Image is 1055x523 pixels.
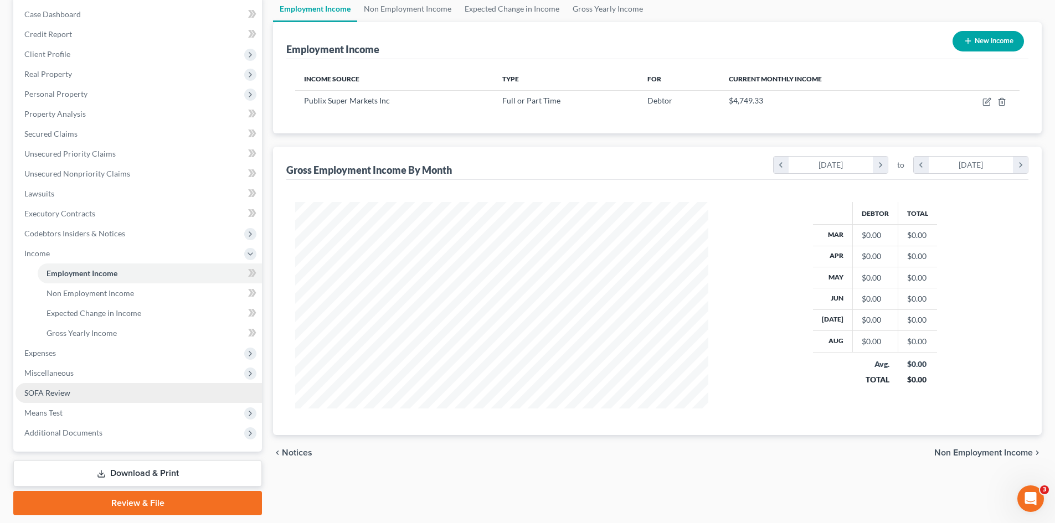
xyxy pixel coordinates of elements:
span: 3 [1040,485,1049,494]
span: Current Monthly Income [729,75,822,83]
span: Expected Change in Income [47,308,141,318]
span: Income [24,248,50,258]
a: Property Analysis [16,104,262,124]
td: $0.00 [898,288,938,309]
span: Codebtors Insiders & Notices [24,229,125,238]
td: $0.00 [898,267,938,288]
span: Secured Claims [24,129,78,138]
span: Expenses [24,348,56,358]
div: TOTAL [862,374,889,385]
a: Gross Yearly Income [38,323,262,343]
i: chevron_right [1013,157,1028,173]
td: $0.00 [898,246,938,267]
span: Personal Property [24,89,88,99]
th: Aug [813,331,853,352]
th: Apr [813,246,853,267]
i: chevron_left [273,448,282,457]
a: Lawsuits [16,184,262,204]
a: Executory Contracts [16,204,262,224]
span: to [897,159,904,170]
div: Employment Income [286,43,379,56]
span: Credit Report [24,29,72,39]
td: $0.00 [898,309,938,330]
a: Download & Print [13,460,262,486]
a: Non Employment Income [38,283,262,303]
div: $0.00 [907,374,929,385]
span: Full or Part Time [502,96,560,105]
td: $0.00 [898,225,938,246]
span: Gross Yearly Income [47,328,117,338]
a: Expected Change in Income [38,303,262,323]
div: Avg. [862,359,889,370]
span: For [647,75,661,83]
div: $0.00 [862,251,889,262]
div: $0.00 [862,314,889,325]
a: Employment Income [38,263,262,283]
a: Unsecured Nonpriority Claims [16,164,262,184]
span: Unsecured Priority Claims [24,149,116,158]
span: Client Profile [24,49,70,59]
span: Property Analysis [24,109,86,118]
td: $0.00 [898,331,938,352]
div: $0.00 [862,336,889,347]
th: May [813,267,853,288]
div: Gross Employment Income By Month [286,163,452,177]
a: Case Dashboard [16,4,262,24]
span: Executory Contracts [24,209,95,218]
div: $0.00 [862,293,889,304]
iframe: Intercom live chat [1017,485,1044,512]
button: New Income [953,31,1024,51]
span: Publix Super Markets Inc [304,96,390,105]
div: [DATE] [789,157,873,173]
div: $0.00 [907,359,929,370]
a: SOFA Review [16,383,262,403]
div: $0.00 [862,230,889,241]
span: Case Dashboard [24,9,81,19]
span: Notices [282,448,312,457]
a: Credit Report [16,24,262,44]
span: Unsecured Nonpriority Claims [24,169,130,178]
span: $4,749.33 [729,96,763,105]
span: SOFA Review [24,388,70,397]
th: [DATE] [813,309,853,330]
span: Lawsuits [24,189,54,198]
i: chevron_right [1033,448,1042,457]
div: $0.00 [862,272,889,283]
th: Debtor [853,202,898,224]
div: [DATE] [929,157,1013,173]
span: Non Employment Income [934,448,1033,457]
a: Unsecured Priority Claims [16,144,262,164]
th: Jun [813,288,853,309]
span: Employment Income [47,268,117,278]
th: Mar [813,225,853,246]
a: Secured Claims [16,124,262,144]
button: Non Employment Income chevron_right [934,448,1042,457]
span: Means Test [24,408,63,417]
th: Total [898,202,938,224]
span: Real Property [24,69,72,79]
i: chevron_left [914,157,929,173]
i: chevron_left [774,157,789,173]
span: Debtor [647,96,672,105]
span: Miscellaneous [24,368,74,377]
span: Income Source [304,75,359,83]
span: Type [502,75,519,83]
i: chevron_right [873,157,888,173]
span: Non Employment Income [47,288,134,298]
button: chevron_left Notices [273,448,312,457]
span: Additional Documents [24,428,102,437]
a: Review & File [13,491,262,515]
